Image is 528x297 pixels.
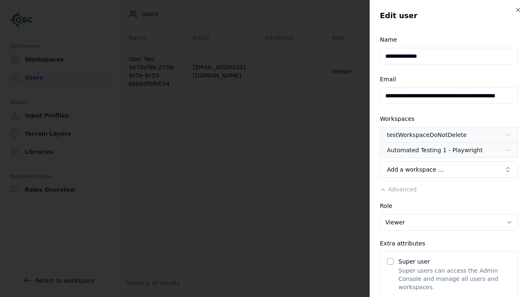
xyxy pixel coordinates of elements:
label: Workspaces [380,115,415,122]
label: Super user [398,258,430,265]
label: Email [380,76,396,82]
span: Advanced [388,186,417,193]
button: Advanced [380,185,417,193]
div: Automated Testing 1 - Playwright [387,146,483,154]
div: Extra attributes [380,240,518,246]
label: Role [380,203,392,209]
span: Add a workspace … [387,165,444,174]
p: Super users can access the Admin Console and manage all users and workspaces. [398,266,511,291]
h2: Edit user [380,10,518,21]
div: testWorkspaceDoNotDelete [387,131,467,139]
label: Name [380,36,397,43]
